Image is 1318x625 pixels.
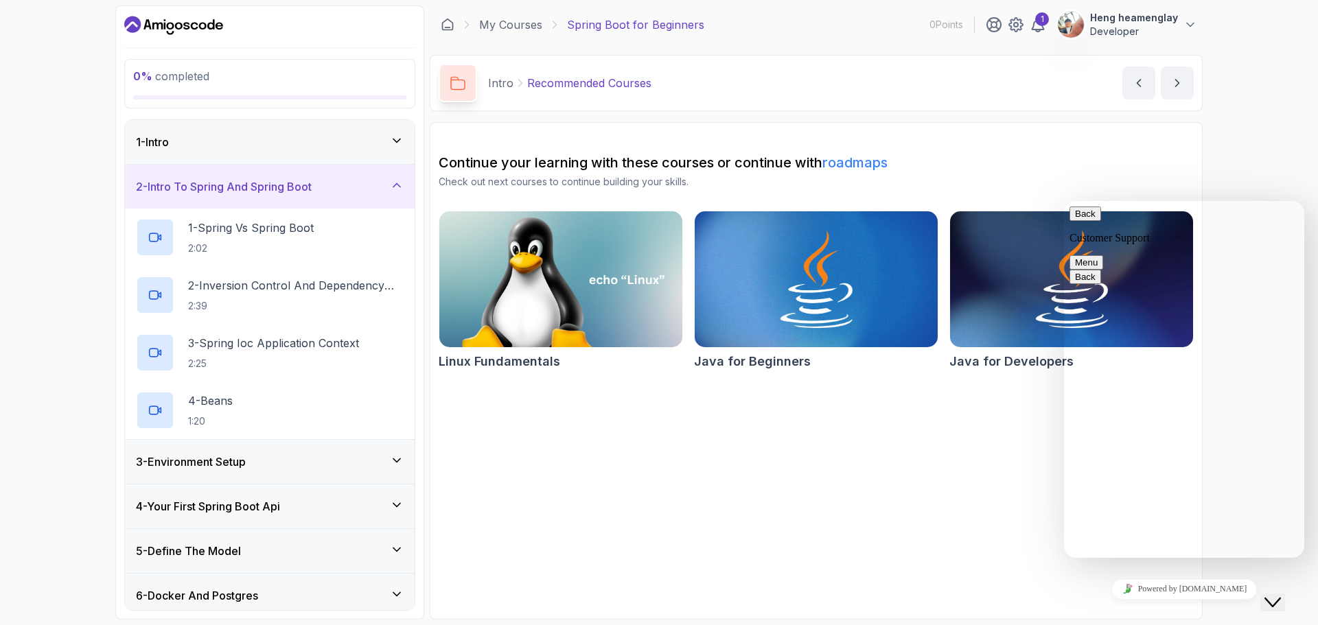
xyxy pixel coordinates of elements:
[439,175,1194,189] p: Check out next courses to continue building your skills.
[1058,12,1084,38] img: user profile image
[136,543,241,559] h3: 5 - Define The Model
[695,211,938,347] img: Java for Beginners card
[1035,12,1049,26] div: 1
[439,211,682,347] img: Linux Fundamentals card
[950,211,1193,347] img: Java for Developers card
[125,440,415,484] button: 3-Environment Setup
[1057,11,1197,38] button: user profile imageHeng heamenglayDeveloper
[527,75,651,91] p: Recommended Courses
[439,153,1194,172] h2: Continue your learning with these courses or continue with
[1090,25,1178,38] p: Developer
[1030,16,1046,33] a: 1
[125,484,415,528] button: 4-Your First Spring Boot Api
[822,154,888,171] a: roadmaps
[929,18,963,32] p: 0 Points
[1064,574,1304,604] iframe: chat widget
[124,14,223,36] a: Dashboard
[188,392,233,409] p: 4 - Beans
[439,352,560,371] h2: Linux Fundamentals
[188,220,314,236] p: 1 - Spring Vs Spring Boot
[439,211,683,371] a: Linux Fundamentals cardLinux Fundamentals
[136,391,404,429] button: 4-Beans1:20
[694,211,938,371] a: Java for Beginners cardJava for Beginners
[1090,11,1178,25] p: Heng heamenglay
[1064,201,1304,558] iframe: chat widget
[188,299,404,313] p: 2:39
[136,453,246,470] h3: 3 - Environment Setup
[949,211,1194,371] a: Java for Developers cardJava for Developers
[136,587,258,604] h3: 6 - Docker And Postgres
[694,352,811,371] h2: Java for Beginners
[125,529,415,573] button: 5-Define The Model
[1260,570,1304,611] iframe: chat widget
[136,498,280,515] h3: 4 - Your First Spring Boot Api
[136,134,169,150] h3: 1 - Intro
[136,218,404,257] button: 1-Spring Vs Spring Boot2:02
[125,574,415,617] button: 6-Docker And Postgres
[1122,67,1155,99] button: previous content
[125,165,415,209] button: 2-Intro To Spring And Spring Boot
[188,241,314,255] p: 2:02
[949,352,1074,371] h2: Java for Developers
[479,16,542,33] a: My Courses
[125,120,415,164] button: 1-Intro
[188,277,404,294] p: 2 - Inversion Control And Dependency Injection
[136,333,404,372] button: 3-Spring Ioc Application Context2:25
[188,414,233,428] p: 1:20
[188,357,359,370] p: 2:25
[441,18,454,32] a: Dashboard
[188,335,359,351] p: 3 - Spring Ioc Application Context
[133,69,209,83] span: completed
[136,178,312,195] h3: 2 - Intro To Spring And Spring Boot
[567,16,704,33] p: Spring Boot for Beginners
[136,276,404,314] button: 2-Inversion Control And Dependency Injection2:39
[1161,67,1194,99] button: next content
[488,75,513,91] p: Intro
[133,69,152,83] span: 0 %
